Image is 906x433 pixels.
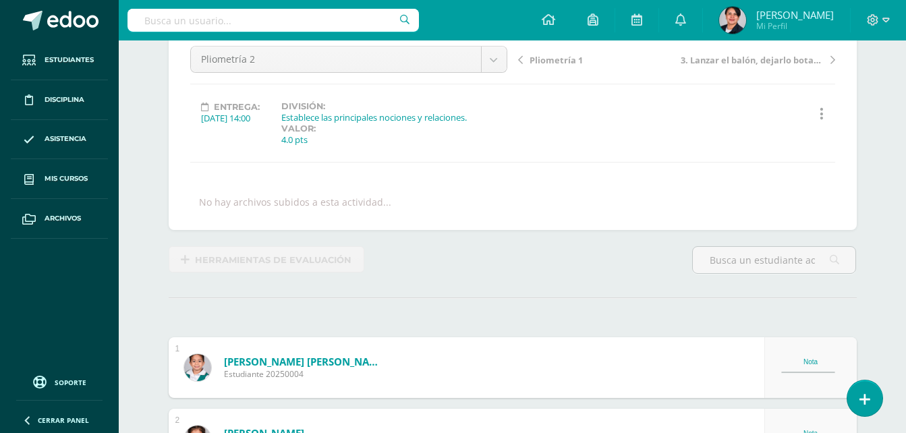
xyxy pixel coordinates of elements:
div: No hay archivos subidos a esta actividad... [199,196,391,208]
span: Disciplina [45,94,84,105]
span: Archivos [45,213,81,224]
img: d2834c4a25efefa2338556d5ccc9946e.png [184,354,211,381]
span: Entrega: [214,102,260,112]
a: Asistencia [11,120,108,160]
div: [DATE] 14:00 [201,112,260,124]
a: Archivos [11,199,108,239]
span: 3. Lanzar el balón, dejarlo botar y patearlo. [681,54,824,66]
span: Mis cursos [45,173,88,184]
span: [PERSON_NAME] [756,8,834,22]
span: Estudiante 20250004 [224,368,386,380]
span: Herramientas de evaluación [195,248,351,272]
a: Soporte [16,372,103,391]
div: Establece las principales nociones y relaciones. [281,111,467,123]
span: Pliometría 2 [201,47,471,72]
label: División: [281,101,467,111]
a: Estudiantes [11,40,108,80]
span: Mi Perfil [756,20,834,32]
a: Pliometría 2 [191,47,507,72]
a: Mis cursos [11,159,108,199]
div: 4.0 pts [281,134,316,146]
a: 3. Lanzar el balón, dejarlo botar y patearlo. [677,53,835,66]
span: Asistencia [45,134,86,144]
a: Pliometría 1 [518,53,677,66]
input: Busca un estudiante aquí... [693,247,855,273]
label: Valor: [281,123,316,134]
img: 3217bf023867309e5ca14012f13f6a8c.png [719,7,746,34]
input: Busca un usuario... [128,9,419,32]
a: Disciplina [11,80,108,120]
div: Nota [781,358,841,366]
span: Soporte [55,378,86,387]
span: Cerrar panel [38,415,89,425]
span: Estudiantes [45,55,94,65]
a: [PERSON_NAME] [PERSON_NAME] [224,355,386,368]
span: Pliometría 1 [530,54,583,66]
